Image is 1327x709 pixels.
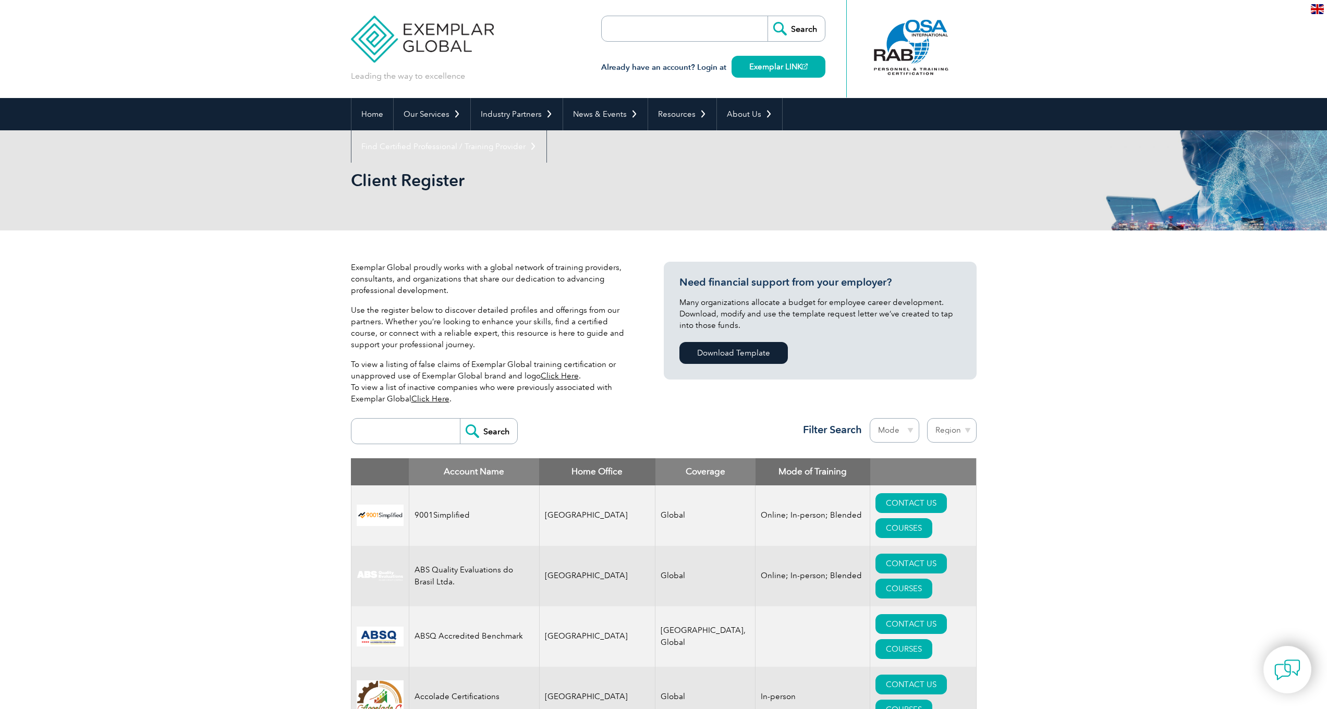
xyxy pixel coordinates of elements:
[875,518,932,538] a: COURSES
[655,485,756,546] td: Global
[797,423,862,436] h3: Filter Search
[409,606,539,667] td: ABSQ Accredited Benchmark
[870,458,976,485] th: : activate to sort column ascending
[411,394,449,404] a: Click Here
[648,98,716,130] a: Resources
[357,570,404,582] img: c92924ac-d9bc-ea11-a814-000d3a79823d-logo.jpg
[471,98,563,130] a: Industry Partners
[875,579,932,598] a: COURSES
[409,485,539,546] td: 9001Simplified
[351,130,546,163] a: Find Certified Professional / Training Provider
[655,546,756,606] td: Global
[679,276,961,289] h3: Need financial support from your employer?
[539,606,655,667] td: [GEOGRAPHIC_DATA]
[394,98,470,130] a: Our Services
[717,98,782,130] a: About Us
[351,359,632,405] p: To view a listing of false claims of Exemplar Global training certification or unapproved use of ...
[601,61,825,74] h3: Already have an account? Login at
[539,485,655,546] td: [GEOGRAPHIC_DATA]
[1274,657,1300,683] img: contact-chat.png
[351,172,789,189] h2: Client Register
[351,98,393,130] a: Home
[732,56,825,78] a: Exemplar LINK
[655,606,756,667] td: [GEOGRAPHIC_DATA], Global
[351,304,632,350] p: Use the register below to discover detailed profiles and offerings from our partners. Whether you...
[802,64,808,69] img: open_square.png
[539,546,655,606] td: [GEOGRAPHIC_DATA]
[357,627,404,646] img: cc24547b-a6e0-e911-a812-000d3a795b83-logo.png
[875,554,947,573] a: CONTACT US
[357,505,404,526] img: 37c9c059-616f-eb11-a812-002248153038-logo.png
[875,614,947,634] a: CONTACT US
[409,458,539,485] th: Account Name: activate to sort column descending
[351,70,465,82] p: Leading the way to excellence
[655,458,756,485] th: Coverage: activate to sort column ascending
[460,419,517,444] input: Search
[541,371,579,381] a: Click Here
[875,675,947,694] a: CONTACT US
[679,342,788,364] a: Download Template
[756,458,870,485] th: Mode of Training: activate to sort column ascending
[679,297,961,331] p: Many organizations allocate a budget for employee career development. Download, modify and use th...
[1311,4,1324,14] img: en
[756,546,870,606] td: Online; In-person; Blended
[875,493,947,513] a: CONTACT US
[768,16,825,41] input: Search
[539,458,655,485] th: Home Office: activate to sort column ascending
[351,262,632,296] p: Exemplar Global proudly works with a global network of training providers, consultants, and organ...
[409,546,539,606] td: ABS Quality Evaluations do Brasil Ltda.
[875,639,932,659] a: COURSES
[563,98,648,130] a: News & Events
[756,485,870,546] td: Online; In-person; Blended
